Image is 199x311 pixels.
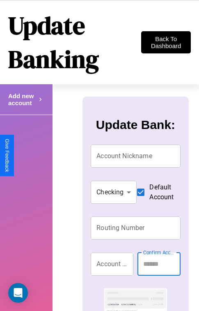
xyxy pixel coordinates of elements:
[141,31,191,53] button: Back To Dashboard
[143,249,176,256] label: Confirm Account Number
[8,92,37,106] h4: Add new account
[91,181,137,204] div: Checking
[96,118,175,132] h3: Update Bank:
[8,9,141,76] h1: Update Banking
[4,139,10,172] div: Give Feedback
[149,182,174,202] span: Default Account
[8,283,28,303] div: Open Intercom Messenger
